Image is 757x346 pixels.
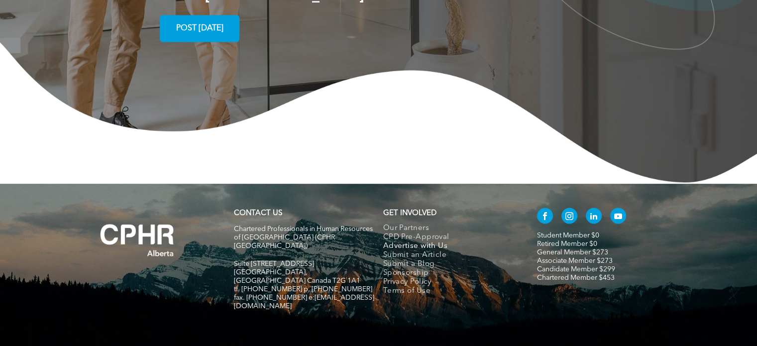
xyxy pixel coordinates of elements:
a: Associate Member $273 [537,257,613,264]
a: facebook [537,208,553,226]
a: Terms of Use [383,286,516,295]
a: youtube [610,208,626,226]
a: Advertise with Us [383,241,516,250]
a: Candidate Member $299 [537,265,615,272]
a: Chartered Member $453 [537,274,615,281]
span: Advertise with Us [383,241,448,250]
span: tf. [PHONE_NUMBER] p. [PHONE_NUMBER] [234,285,372,292]
img: A white background with a few lines on it [80,204,195,276]
a: Sponsorship [383,268,516,277]
a: Submit a Blog [383,259,516,268]
a: Submit an Article [383,250,516,259]
a: linkedin [586,208,602,226]
a: CONTACT US [234,209,282,217]
a: General Member $273 [537,248,608,255]
span: Chartered Professionals in Human Resources of [GEOGRAPHIC_DATA] (CPHR [GEOGRAPHIC_DATA]) [234,225,373,249]
a: Privacy Policy [383,277,516,286]
a: Student Member $0 [537,231,599,238]
a: POST [DATE] [160,15,239,42]
span: fax. [PHONE_NUMBER] e:[EMAIL_ADDRESS][DOMAIN_NAME] [234,294,374,309]
span: GET INVOLVED [383,209,436,217]
a: Our Partners [383,224,516,232]
span: Suite [STREET_ADDRESS] [234,260,314,267]
span: [GEOGRAPHIC_DATA], [GEOGRAPHIC_DATA] Canada T2G 1A1 [234,268,360,284]
a: instagram [561,208,577,226]
a: CPD Pre-Approval [383,232,516,241]
a: Retired Member $0 [537,240,597,247]
span: POST [DATE] [173,18,227,38]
